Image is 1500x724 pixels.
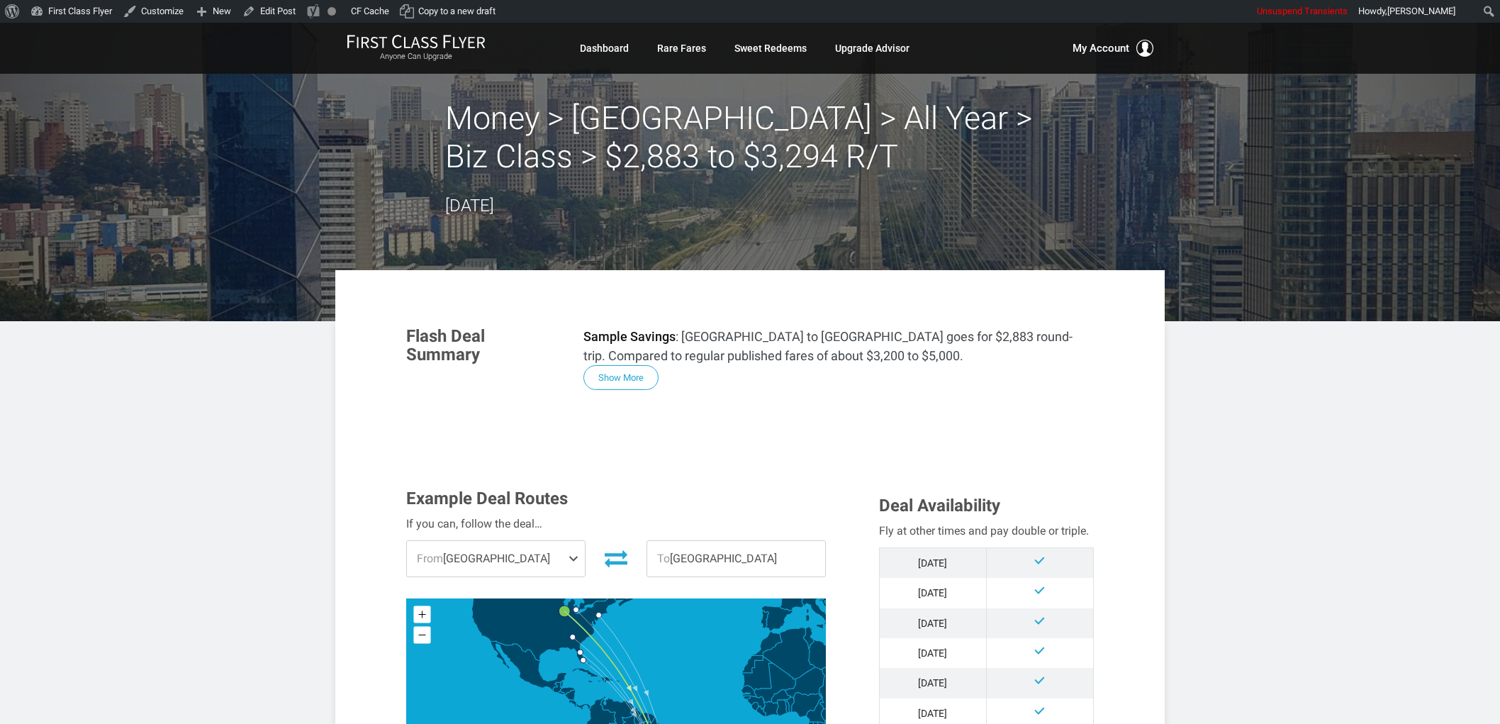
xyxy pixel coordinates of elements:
path: Benin [787,697,795,713]
span: [PERSON_NAME] [1387,6,1455,16]
path: Belize [561,681,564,688]
button: Show More [583,365,659,390]
p: : [GEOGRAPHIC_DATA] to [GEOGRAPHIC_DATA] goes for $2,883 round-trip. Compared to regular publishe... [583,327,1094,365]
a: Rare Fares [657,35,706,61]
path: Western Sahara [742,656,763,674]
g: Miami [581,657,593,663]
path: Gambia [743,693,751,695]
td: [DATE] [879,668,986,698]
path: Italy [802,594,832,629]
g: New York [596,613,608,618]
a: Sweet Redeems [734,35,807,61]
g: Detroit [573,607,586,613]
div: If you can, follow the deal… [406,515,826,533]
path: Cuba [571,668,598,677]
path: Togo [785,700,790,713]
path: Mexico [491,641,567,691]
a: Dashboard [580,35,629,61]
span: [GEOGRAPHIC_DATA] [647,541,825,577]
a: First Class FlyerAnyone Can Upgrade [347,34,486,62]
path: Costa Rica [569,699,578,707]
a: Upgrade Advisor [835,35,909,61]
path: Portugal [761,611,769,628]
span: Unsuspend Transients [1257,6,1348,16]
path: Cameroon [807,696,826,724]
button: Invert Route Direction [596,542,636,574]
path: Senegal [741,686,756,697]
img: First Class Flyer [347,34,486,49]
path: Guatemala [553,682,563,693]
path: Haiti [598,677,605,682]
path: Liberia [756,706,766,717]
path: Algeria [763,628,815,679]
path: Spain [761,606,793,631]
path: Nigeria [792,693,822,717]
div: Fly at other times and pay double or triple. [879,522,1094,540]
span: Deal Availability [879,496,1000,516]
path: Niger [786,667,825,698]
td: [DATE] [879,608,986,638]
button: My Account [1073,40,1153,57]
span: My Account [1073,40,1129,57]
g: Orlando [578,650,590,655]
path: Mauritania [742,657,773,691]
path: Panama [576,703,591,710]
path: Guinea-Bissau [743,696,751,700]
path: Ghana [777,700,788,716]
small: Anyone Can Upgrade [347,52,486,62]
h3: Flash Deal Summary [406,327,562,364]
path: Dominican Republic [604,677,613,684]
path: French Guiana [648,713,655,723]
path: El Salvador [559,691,564,695]
span: [GEOGRAPHIC_DATA] [407,541,585,577]
path: Nicaragua [564,690,576,701]
path: Jamaica [588,681,594,683]
path: Burkina Faso [771,689,790,703]
path: Côte d'Ivoire [763,701,778,717]
td: [DATE] [879,547,986,578]
time: [DATE] [445,196,494,216]
path: Puerto Rico [616,681,620,682]
span: To [657,552,670,565]
g: Atlanta [570,635,582,640]
path: Tunisia [804,627,814,648]
path: Slovenia [819,595,827,600]
td: [DATE] [879,638,986,668]
td: [DATE] [879,578,986,608]
h2: Money > [GEOGRAPHIC_DATA] > All Year > Biz Class > $2,883 to $3,294 R/T [445,99,1055,176]
path: Morocco [752,632,782,656]
span: Example Deal Routes [406,489,568,508]
path: Sierra Leone [751,703,759,711]
g: Chicago [559,606,580,617]
span: From [417,552,443,565]
path: Mali [754,663,795,702]
path: Honduras [560,687,576,695]
strong: Sample Savings [583,329,676,344]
